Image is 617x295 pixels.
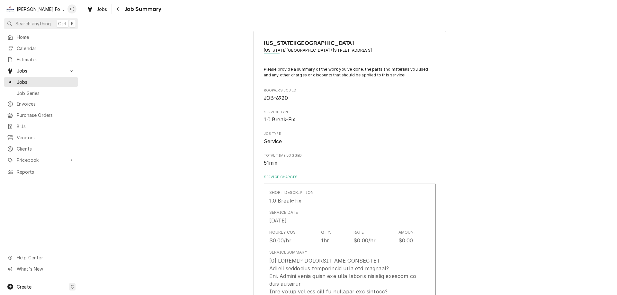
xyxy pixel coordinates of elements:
div: D( [67,4,76,13]
div: Roopairs Job ID [264,88,436,102]
span: Home [17,34,75,40]
span: JOB-6920 [264,95,288,101]
span: K [71,20,74,27]
p: Please provide a summary of the work you've done, the parts and materials you used, and any other... [264,66,436,78]
div: Short Description [269,190,314,195]
div: Derek Testa (81)'s Avatar [67,4,76,13]
div: 1hr [321,237,329,244]
a: Go to What's New [4,264,78,274]
a: Purchase Orders [4,110,78,120]
a: Invoices [4,99,78,109]
span: Roopairs Job ID [264,94,436,102]
span: Address [264,48,436,53]
span: What's New [17,265,74,272]
span: 51min [264,160,278,166]
a: Go to Help Center [4,252,78,263]
span: Ctrl [58,20,67,27]
span: 1.0 Break-Fix [264,117,296,123]
span: Purchase Orders [17,112,75,118]
span: Name [264,39,436,48]
label: Service Charges [264,175,436,180]
span: Job Type [264,138,436,145]
span: Service [264,138,282,144]
span: Jobs [17,67,65,74]
div: Marshall Food Equipment Service's Avatar [6,4,15,13]
span: Job Summary [123,5,162,13]
a: Estimates [4,54,78,65]
div: Total Time Logged [264,153,436,167]
a: Go to Jobs [4,65,78,76]
span: Total Time Logged [264,159,436,167]
div: Rate [353,230,364,235]
span: Create [17,284,31,290]
span: C [71,283,74,290]
span: Calendar [17,45,75,52]
span: Estimates [17,56,75,63]
div: Service Date [269,210,298,215]
a: Calendar [4,43,78,54]
div: Service Summary [269,249,307,255]
span: Service Type [264,116,436,124]
span: Total Time Logged [264,153,436,158]
a: Clients [4,143,78,154]
span: Pricebook [17,157,65,163]
span: Reports [17,169,75,175]
div: Qty. [321,230,331,235]
a: Jobs [4,77,78,87]
div: Amount [398,230,417,235]
div: $0.00/hr [353,237,376,244]
span: Bills [17,123,75,130]
span: Job Series [17,90,75,97]
div: Service Type [264,110,436,124]
div: [DATE] [269,217,287,224]
button: Search anythingCtrlK [4,18,78,29]
div: $0.00 [398,237,413,244]
span: Help Center [17,254,74,261]
a: Vendors [4,132,78,143]
span: Job Type [264,131,436,136]
span: Jobs [96,6,107,13]
span: Search anything [15,20,51,27]
div: [PERSON_NAME] Food Equipment Service [17,6,64,13]
div: 1.0 Break-Fix [269,197,302,204]
span: Jobs [17,79,75,85]
div: M [6,4,15,13]
span: Vendors [17,134,75,141]
div: $0.00/hr [269,237,291,244]
a: Reports [4,167,78,177]
div: Hourly Cost [269,230,299,235]
a: Job Series [4,88,78,99]
span: Service Type [264,110,436,115]
a: Jobs [84,4,110,14]
button: Navigate back [113,4,123,14]
a: Bills [4,121,78,132]
div: Client Information [264,39,436,58]
span: Clients [17,145,75,152]
div: Job Type [264,131,436,145]
span: Invoices [17,100,75,107]
span: Roopairs Job ID [264,88,436,93]
a: Home [4,32,78,42]
a: Go to Pricebook [4,155,78,165]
